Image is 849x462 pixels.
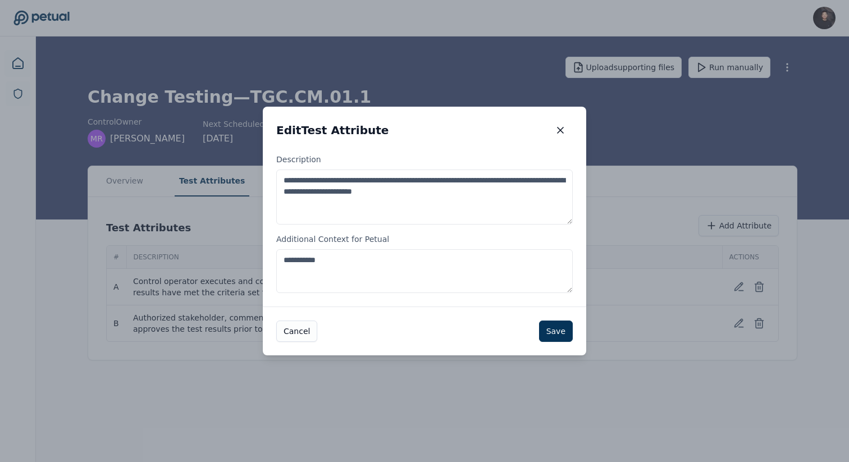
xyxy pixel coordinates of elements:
textarea: Additional Context for Petual [276,249,573,293]
label: Description [276,154,573,225]
textarea: Description [276,170,573,225]
h2: Edit Test Attribute [276,122,389,138]
label: Additional Context for Petual [276,234,573,293]
button: Cancel [276,321,317,342]
button: Save [539,321,573,342]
